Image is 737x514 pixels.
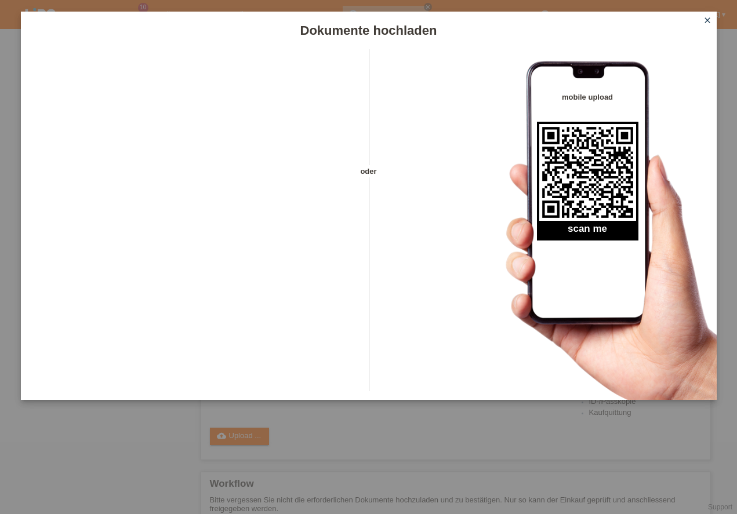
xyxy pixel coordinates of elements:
[21,23,717,38] h1: Dokumente hochladen
[703,16,712,25] i: close
[537,223,638,240] h2: scan me
[700,14,715,28] a: close
[38,78,348,368] iframe: Upload
[537,93,638,101] h4: mobile upload
[348,165,389,177] span: oder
